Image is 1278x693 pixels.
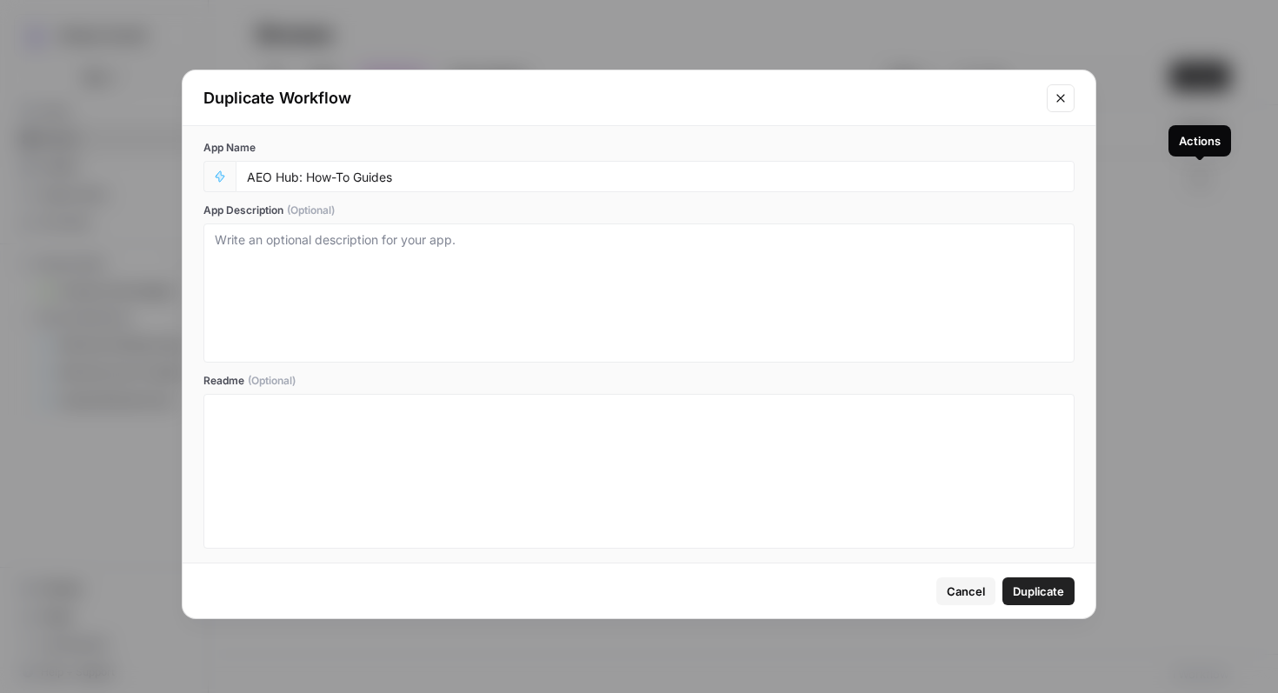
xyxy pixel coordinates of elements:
[203,86,1036,110] div: Duplicate Workflow
[203,140,1075,156] label: App Name
[203,203,1075,218] label: App Description
[947,583,985,600] span: Cancel
[936,577,995,605] button: Cancel
[203,373,1075,389] label: Readme
[248,373,296,389] span: (Optional)
[1047,84,1075,112] button: Close modal
[247,169,1063,184] input: Untitled
[1179,132,1221,150] div: Actions
[1002,577,1075,605] button: Duplicate
[1013,583,1064,600] span: Duplicate
[287,203,335,218] span: (Optional)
